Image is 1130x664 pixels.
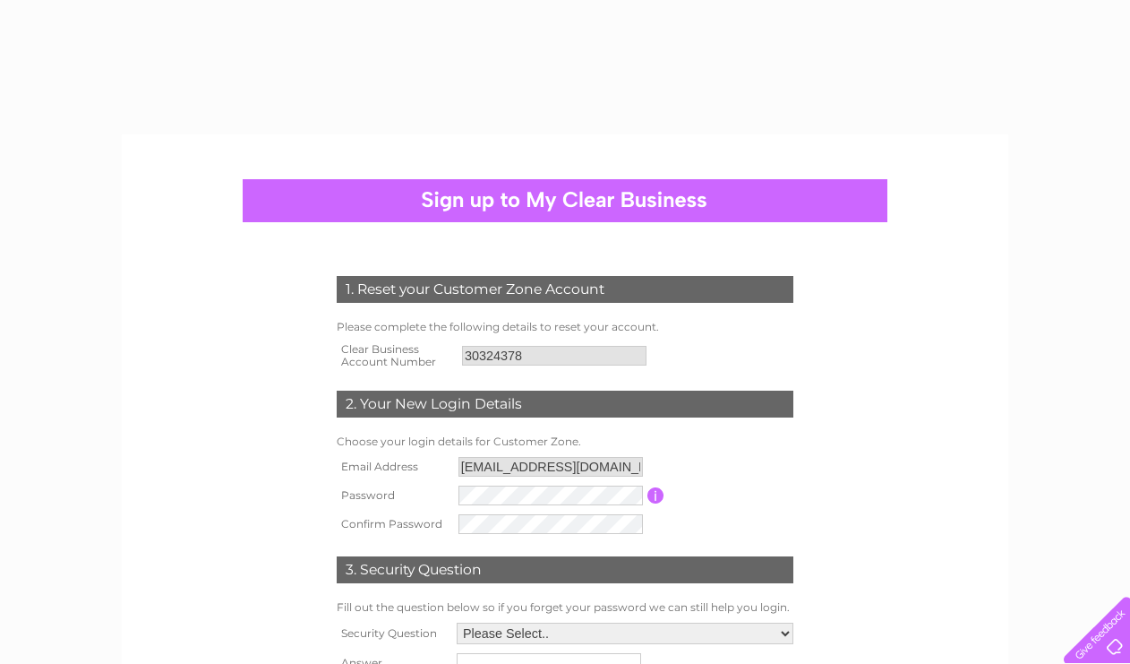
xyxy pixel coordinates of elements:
th: Security Question [332,618,452,649]
th: Confirm Password [332,510,454,539]
div: 2. Your New Login Details [337,391,793,418]
input: Information [647,487,664,504]
td: Fill out the question below so if you forget your password we can still help you login. [332,597,798,618]
th: Email Address [332,453,454,481]
th: Clear Business Account Number [332,338,458,374]
div: 1. Reset your Customer Zone Account [337,276,793,303]
th: Password [332,481,454,510]
td: Please complete the following details to reset your account. [332,316,798,338]
td: Choose your login details for Customer Zone. [332,431,798,453]
div: 3. Security Question [337,556,793,583]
